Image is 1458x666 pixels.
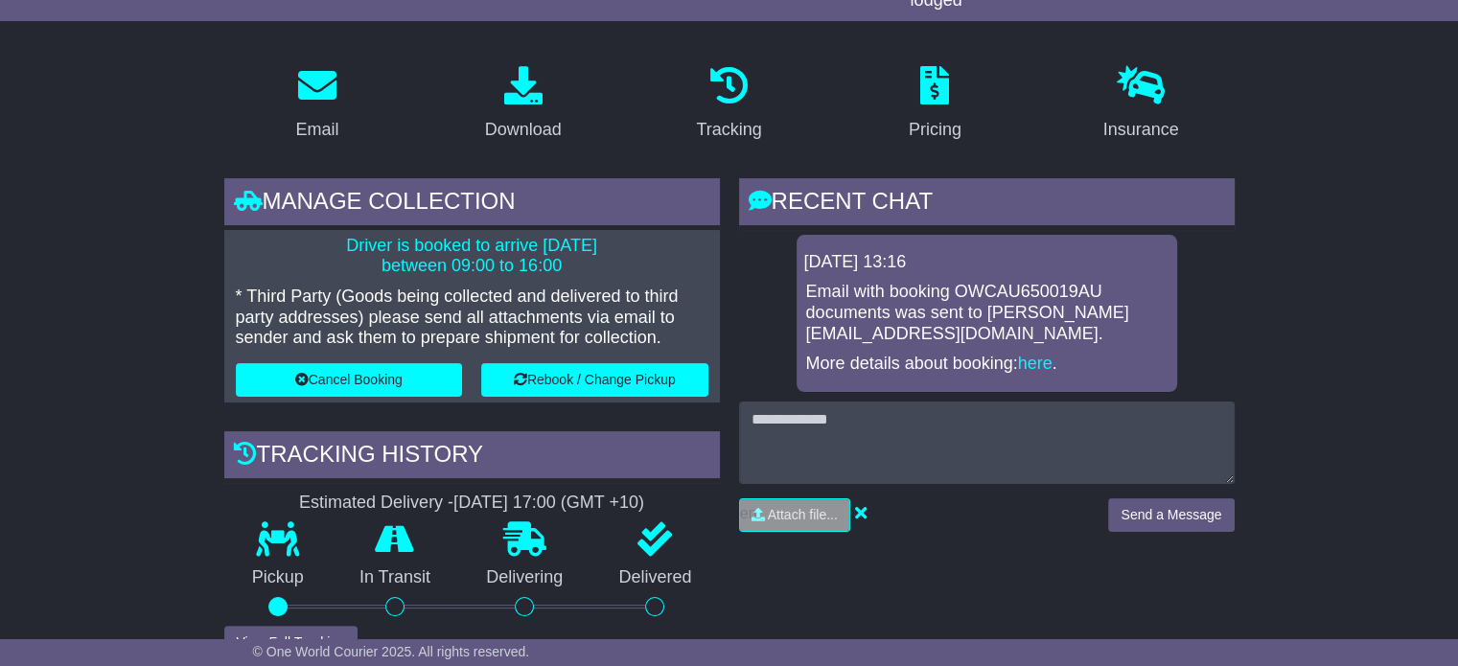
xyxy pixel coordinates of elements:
[1108,498,1234,532] button: Send a Message
[236,287,708,349] p: * Third Party (Goods being collected and delivered to third party addresses) please send all atta...
[739,178,1235,230] div: RECENT CHAT
[224,567,332,588] p: Pickup
[485,117,562,143] div: Download
[224,626,358,659] button: View Full Tracking
[909,117,961,143] div: Pricing
[473,59,574,149] a: Download
[253,644,530,659] span: © One World Courier 2025. All rights reserved.
[295,117,338,143] div: Email
[224,493,720,514] div: Estimated Delivery -
[224,178,720,230] div: Manage collection
[1018,354,1053,373] a: here
[806,354,1168,375] p: More details about booking: .
[1103,117,1179,143] div: Insurance
[683,59,774,149] a: Tracking
[236,363,463,397] button: Cancel Booking
[453,493,644,514] div: [DATE] 17:00 (GMT +10)
[806,282,1168,344] p: Email with booking OWCAU650019AU documents was sent to [PERSON_NAME][EMAIL_ADDRESS][DOMAIN_NAME].
[283,59,351,149] a: Email
[458,567,590,588] p: Delivering
[481,363,708,397] button: Rebook / Change Pickup
[1091,59,1192,149] a: Insurance
[590,567,719,588] p: Delivered
[236,236,708,277] p: Driver is booked to arrive [DATE] between 09:00 to 16:00
[332,567,458,588] p: In Transit
[696,117,761,143] div: Tracking
[224,431,720,483] div: Tracking history
[804,252,1169,273] div: [DATE] 13:16
[896,59,974,149] a: Pricing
